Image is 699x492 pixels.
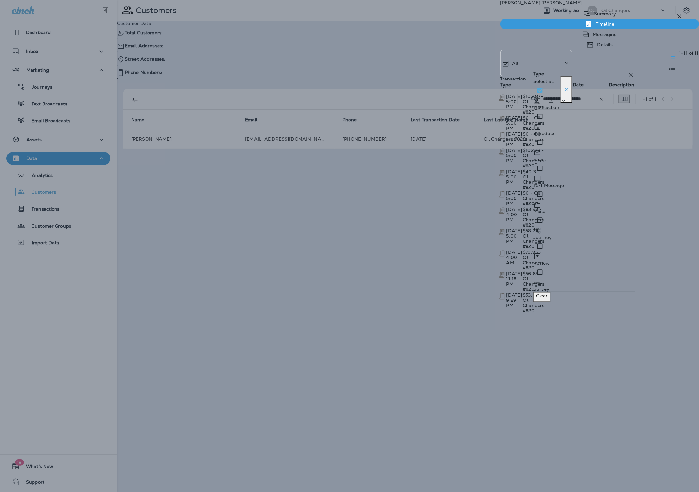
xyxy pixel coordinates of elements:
[506,115,522,131] p: [DATE] 5:00 PM
[506,228,522,244] p: [DATE] 5:00 PM
[506,271,522,287] p: [DATE] 11:18 PM
[506,94,522,109] p: [DATE] 5:00 PM
[498,293,506,299] span: Transaction
[501,82,511,88] span: Type
[523,169,545,190] span: $40.3 - Oil Changers #820
[590,32,617,37] p: Messaging
[498,148,506,154] span: Transaction
[534,235,552,240] p: Journey
[534,105,560,110] p: Transaction
[506,169,522,185] p: [DATE] 5:00 PM
[498,228,506,234] span: Transaction
[523,228,545,249] span: $58.21 - Oil Changers #820
[534,261,550,266] p: Review
[498,94,506,100] span: Transaction
[523,93,545,115] span: $103.87 - Oil Changers #820
[523,115,545,131] span: $0 - Oil Changers #820
[498,169,506,175] span: Transaction
[592,21,614,27] p: Timeline
[500,76,526,81] p: Transaction
[498,250,506,256] span: Transaction
[534,287,550,292] p: Survey
[523,271,545,292] span: $56.63 - Oil Changers #820
[506,250,522,265] p: [DATE] 4:00 AM
[679,50,699,55] p: 1–11 of 11
[523,147,545,169] span: $102.78 - Oil Changers #820
[666,50,679,63] button: Summary View
[534,79,554,84] p: Select all
[523,249,545,271] span: $79.95 - Oil Changers #820
[506,191,522,206] p: [DATE] 5:00 PM
[498,132,506,138] span: Transaction
[498,207,506,213] span: Transaction
[534,292,551,302] button: Clear
[534,131,554,136] p: Schedule
[512,61,518,66] p: All
[591,11,616,16] p: Summary
[594,42,613,47] p: Details
[506,131,522,147] p: [DATE] 5:00 PM
[534,157,547,162] p: Email
[506,148,522,163] p: [DATE] 5:00 PM
[666,63,679,76] button: Log View
[498,271,506,277] span: Transaction
[506,292,522,308] p: [DATE] 9:29 PM
[523,190,545,206] span: $0 - Oil Changers #820
[506,207,522,222] p: [DATE] 4:00 PM
[523,131,545,147] span: $0 - Oil Changers #820
[534,209,548,214] p: Mailer
[536,293,548,298] p: Clear
[498,191,506,197] span: Transaction
[498,116,506,121] span: Transaction
[523,206,545,228] span: $83.23 - Oil Changers #820
[523,292,545,314] span: $53.13 - Oil Changers #820
[534,183,564,188] p: Text Message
